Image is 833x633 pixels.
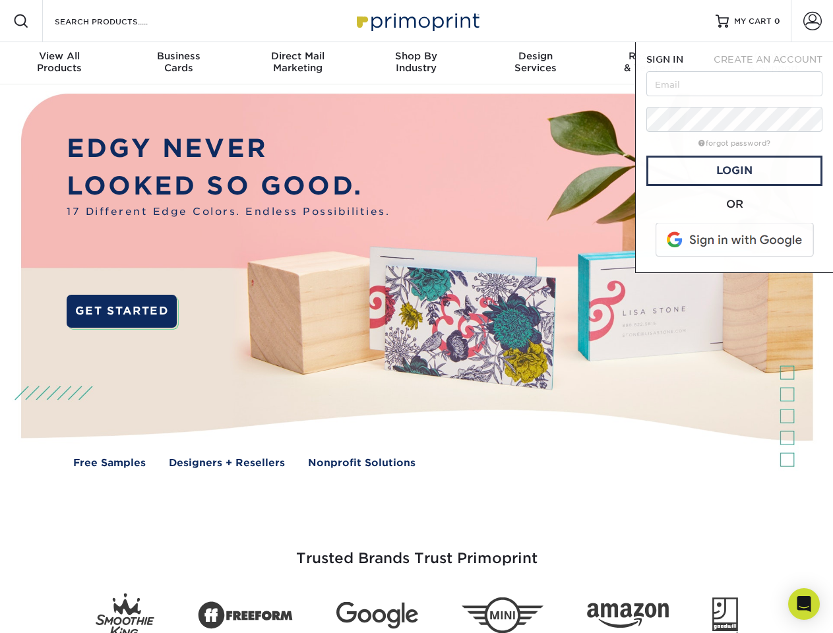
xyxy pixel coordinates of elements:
[67,167,390,205] p: LOOKED SO GOOD.
[788,588,820,620] div: Open Intercom Messenger
[67,204,390,220] span: 17 Different Edge Colors. Endless Possibilities.
[67,130,390,167] p: EDGY NEVER
[587,603,669,628] img: Amazon
[734,16,772,27] span: MY CART
[3,593,112,628] iframe: Google Customer Reviews
[698,139,770,148] a: forgot password?
[351,7,483,35] img: Primoprint
[308,456,416,471] a: Nonprofit Solutions
[357,50,476,62] span: Shop By
[357,42,476,84] a: Shop ByIndustry
[646,196,822,212] div: OR
[646,156,822,186] a: Login
[595,50,714,74] div: & Templates
[595,50,714,62] span: Resources
[73,456,146,471] a: Free Samples
[595,42,714,84] a: Resources& Templates
[476,50,595,62] span: Design
[336,602,418,629] img: Google
[476,50,595,74] div: Services
[646,54,683,65] span: SIGN IN
[238,50,357,62] span: Direct Mail
[67,295,177,328] a: GET STARTED
[238,42,357,84] a: Direct MailMarketing
[238,50,357,74] div: Marketing
[119,50,237,62] span: Business
[774,16,780,26] span: 0
[119,50,237,74] div: Cards
[31,518,803,583] h3: Trusted Brands Trust Primoprint
[119,42,237,84] a: BusinessCards
[53,13,182,29] input: SEARCH PRODUCTS.....
[357,50,476,74] div: Industry
[476,42,595,84] a: DesignServices
[714,54,822,65] span: CREATE AN ACCOUNT
[169,456,285,471] a: Designers + Resellers
[646,71,822,96] input: Email
[712,597,738,633] img: Goodwill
